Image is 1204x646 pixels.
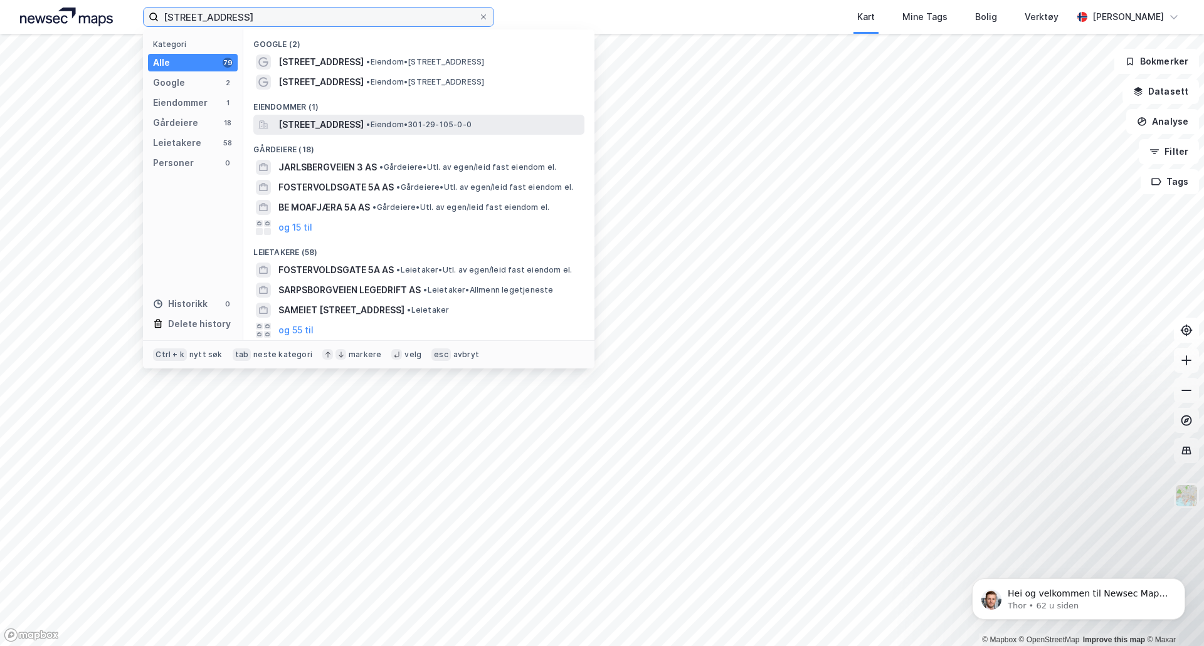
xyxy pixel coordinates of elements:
div: Eiendommer (1) [243,92,594,115]
img: Z [1175,484,1198,508]
div: Google (2) [243,29,594,52]
input: Søk på adresse, matrikkel, gårdeiere, leietakere eller personer [159,8,478,26]
span: Eiendom • [STREET_ADDRESS] [366,77,484,87]
span: Gårdeiere • Utl. av egen/leid fast eiendom el. [379,162,556,172]
div: Delete history [168,316,231,331]
div: Personer [153,155,194,170]
span: [STREET_ADDRESS] [278,55,364,70]
span: SARPSBORGVEIEN LEGEDRIFT AS [278,283,421,298]
span: FOSTERVOLDSGATE 5A AS [278,180,394,195]
span: • [379,162,383,172]
img: logo.a4113a55bc3d86da70a041830d287a7e.svg [20,8,113,26]
div: 18 [223,118,233,128]
iframe: Intercom notifications melding [953,552,1204,640]
span: • [396,182,400,192]
div: Gårdeiere [153,115,198,130]
button: og 55 til [278,323,314,338]
div: 1 [223,98,233,108]
span: SAMEIET [STREET_ADDRESS] [278,303,404,318]
a: OpenStreetMap [1019,635,1080,644]
div: Eiendommer [153,95,208,110]
a: Mapbox [982,635,1017,644]
span: Leietaker • Allmenn legetjeneste [423,285,553,295]
div: tab [233,348,251,361]
div: Kategori [153,39,238,49]
span: • [366,77,370,86]
div: Bolig [975,9,997,24]
div: velg [404,350,421,360]
span: [STREET_ADDRESS] [278,117,364,132]
a: Improve this map [1083,635,1145,644]
div: Mine Tags [902,9,948,24]
button: Bokmerker [1114,49,1199,74]
div: Gårdeiere (18) [243,135,594,157]
span: Leietaker • Utl. av egen/leid fast eiendom el. [396,265,572,275]
button: og 15 til [278,220,312,235]
span: BE MOAFJÆRA 5A AS [278,200,370,215]
div: esc [431,348,451,361]
span: • [366,120,370,129]
div: avbryt [453,350,479,360]
div: neste kategori [253,350,312,360]
div: nytt søk [189,350,223,360]
div: markere [349,350,381,360]
span: • [423,285,427,294]
div: Historikk [153,296,208,311]
button: Analyse [1126,109,1199,134]
div: Leietakere (58) [243,237,594,260]
button: Tags [1141,169,1199,194]
div: Google [153,75,185,90]
div: Ctrl + k [153,348,187,361]
div: Leietakere [153,135,201,150]
div: 79 [223,58,233,68]
div: 0 [223,158,233,168]
span: Gårdeiere • Utl. av egen/leid fast eiendom el. [396,182,573,192]
span: • [372,202,376,212]
div: 0 [223,299,233,309]
span: • [396,265,400,274]
span: • [366,57,370,66]
span: Gårdeiere • Utl. av egen/leid fast eiendom el. [372,202,549,212]
span: JARLSBERGVEIEN 3 AS [278,160,377,175]
span: Leietaker [407,305,449,315]
div: Alle [153,55,170,70]
button: Datasett [1122,79,1199,104]
a: Mapbox homepage [4,628,59,642]
div: Kart [857,9,875,24]
span: Eiendom • [STREET_ADDRESS] [366,57,484,67]
div: [PERSON_NAME] [1092,9,1164,24]
div: Verktøy [1025,9,1059,24]
div: 2 [223,78,233,88]
span: Eiendom • 301-29-105-0-0 [366,120,472,130]
span: • [407,305,411,315]
span: FOSTERVOLDSGATE 5A AS [278,263,394,278]
span: [STREET_ADDRESS] [278,75,364,90]
div: 58 [223,138,233,148]
button: Filter [1139,139,1199,164]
